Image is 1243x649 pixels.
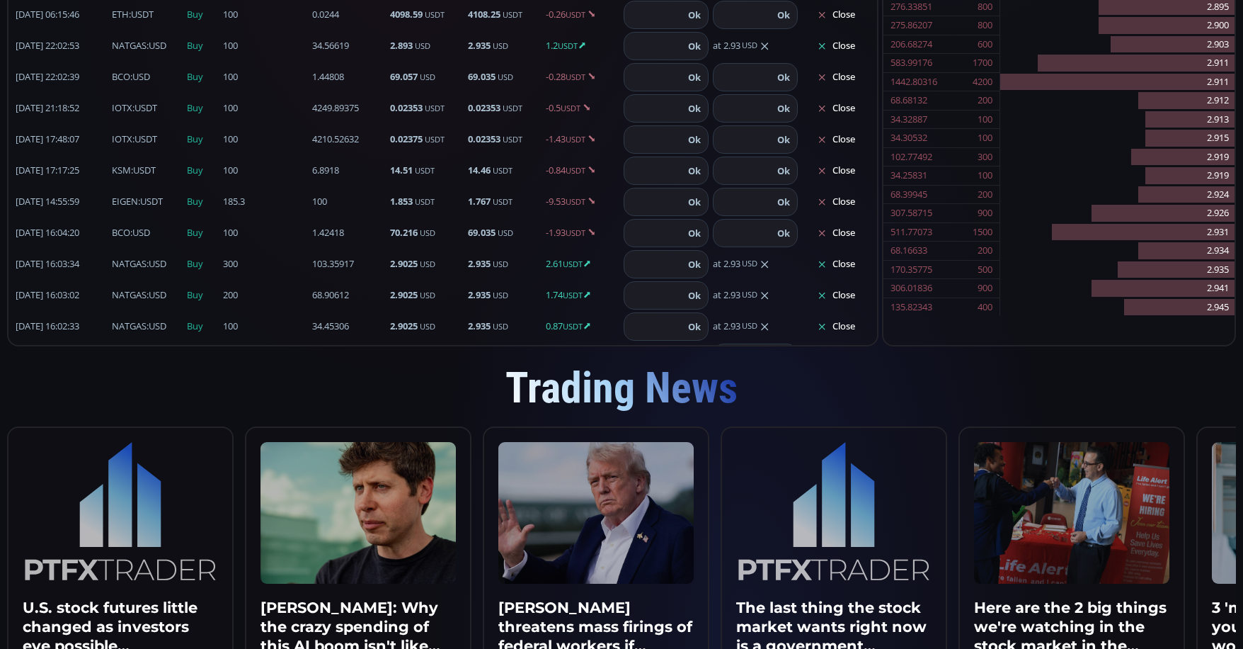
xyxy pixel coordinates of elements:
[1000,298,1235,317] div: 2.945
[702,614,780,640] button: 07:59:59 (UTC)
[973,223,992,242] div: 1500
[1000,186,1235,205] div: 2.924
[802,284,870,307] button: Close
[112,70,150,84] span: :USD
[16,101,108,115] span: [DATE] 21:18:52
[16,8,108,22] span: [DATE] 06:15:46
[112,101,157,115] span: :USDT
[890,186,927,204] div: 68.39945
[187,101,219,115] span: Buy
[187,226,219,240] span: Buy
[330,35,353,45] div: 2.864
[468,164,491,176] b: 14.46
[773,194,794,210] button: Ok
[1000,16,1235,35] div: 2.900
[802,128,870,151] button: Close
[390,70,418,83] b: 69.057
[324,35,330,45] div: L
[160,621,171,633] div: 1d
[290,35,297,45] div: H
[468,39,491,52] b: 2.935
[978,35,992,54] div: 600
[112,8,154,22] span: :USDT
[112,195,138,208] b: EIGEN
[187,8,219,22] span: Buy
[390,288,418,301] b: 2.9025
[493,196,512,207] small: USDT
[223,195,308,209] span: 185.3
[390,8,423,21] b: 4098.59
[187,132,219,147] span: Buy
[420,321,435,332] small: USD
[802,253,870,276] button: Close
[16,195,108,209] span: [DATE] 14:55:59
[684,7,705,23] button: Ok
[890,73,937,91] div: 1442.80316
[420,72,435,82] small: USD
[493,40,508,51] small: USD
[16,132,108,147] span: [DATE] 17:48:07
[493,321,508,332] small: USD
[468,288,491,301] b: 2.935
[773,7,794,23] button: Ok
[563,259,583,269] small: USDT
[684,69,705,85] button: Ok
[468,226,496,239] b: 69.035
[561,103,580,113] small: USDT
[390,195,413,208] b: 1.853
[1000,204,1235,223] div: 2.926
[546,164,619,178] span: -0.84
[742,289,757,301] small: USD
[978,279,992,298] div: 900
[978,298,992,317] div: 400
[16,288,108,303] span: [DATE] 16:03:02
[415,165,435,176] small: USDT
[563,290,583,300] small: USDT
[16,164,108,178] span: [DATE] 17:17:25
[1000,91,1235,111] div: 2.912
[890,111,927,129] div: 34.32887
[312,320,386,334] span: 34.45306
[890,167,927,185] div: 34.25831
[223,320,308,334] span: 100
[390,132,423,145] b: 0.02375
[546,8,619,22] span: -0.26
[112,257,147,270] b: NATGAS
[230,33,243,45] div: Market open
[420,227,435,238] small: USD
[112,70,130,83] b: BCO
[684,101,705,116] button: Ok
[16,70,108,84] span: [DATE] 22:02:39
[546,39,619,53] span: 1.2
[112,320,147,332] b: NATGAS
[312,8,386,22] span: 0.0244
[1000,54,1235,73] div: 2.911
[566,165,585,176] small: USDT
[546,226,619,240] span: -1.93
[312,164,386,178] span: 6.8918
[425,9,445,20] small: USDT
[390,39,413,52] b: 2.893
[112,101,132,114] b: IOTX
[420,259,435,269] small: USD
[890,261,932,279] div: 170.35775
[312,70,386,84] span: 1.44808
[468,195,491,208] b: 1.767
[112,39,166,53] span: :USD
[118,8,137,19] div: 15 m
[112,132,157,147] span: :USDT
[558,40,578,51] small: USDT
[505,363,738,413] span: Trading News
[112,195,163,209] span: :USDT
[890,242,927,260] div: 68.16633
[1000,167,1235,186] div: 2.919
[1000,279,1235,298] div: 2.941
[1000,111,1235,130] div: 2.913
[13,189,24,203] div: 
[468,320,491,332] b: 2.935
[468,70,496,83] b: 69.035
[190,614,212,640] div: Go to
[390,226,418,239] b: 70.216
[312,288,386,303] span: 68.90612
[890,16,932,35] div: 275.86207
